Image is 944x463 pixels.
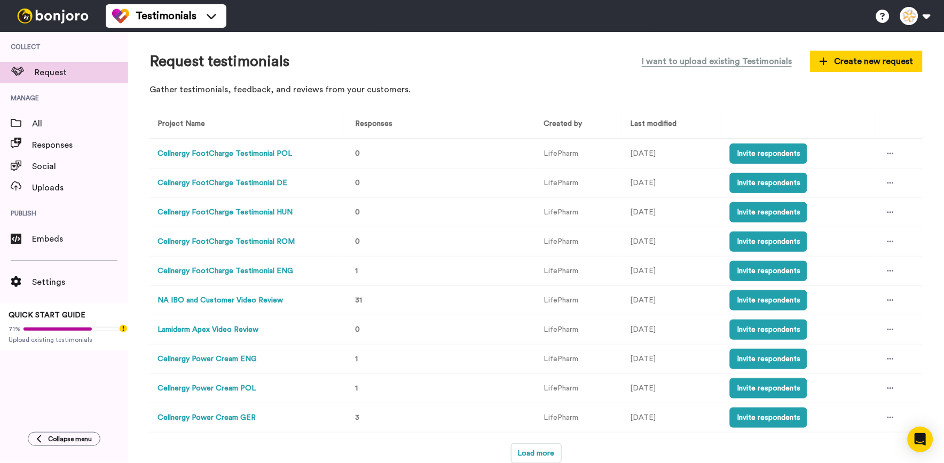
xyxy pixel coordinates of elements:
button: Cellnergy Power Cream ENG [158,354,257,365]
span: 0 [355,179,360,187]
td: LifePharm [536,345,622,374]
td: LifePharm [536,374,622,403]
button: Invite respondents [730,261,807,281]
span: Upload existing testimonials [9,336,120,344]
p: Gather testimonials, feedback, and reviews from your customers. [150,84,923,96]
td: [DATE] [622,345,722,374]
h1: Request testimonials [150,53,290,70]
button: Collapse menu [28,432,100,446]
button: Invite respondents [730,349,807,369]
button: Invite respondents [730,290,807,310]
button: Cellnergy FootCharge Testimonial ENG [158,266,293,277]
span: Settings [32,276,128,289]
span: 1 [355,267,358,275]
span: Responses [351,120,392,127]
span: 0 [355,238,360,245]
span: Social [32,160,128,173]
td: [DATE] [622,169,722,198]
span: I want to upload existing Testimonials [642,55,792,68]
td: LifePharm [536,403,622,433]
button: Cellnergy Power Cream POL [158,383,256,394]
button: Cellnergy FootCharge Testimonial DE [158,178,287,189]
span: QUICK START GUIDE [9,312,85,319]
span: Uploads [32,181,128,194]
span: Testimonials [136,9,196,23]
th: Last modified [622,110,722,139]
span: Embeds [32,233,128,245]
td: [DATE] [622,139,722,169]
th: Created by [536,110,622,139]
td: [DATE] [622,227,722,257]
button: Invite respondents [730,232,807,252]
td: [DATE] [622,257,722,286]
div: Open Intercom Messenger [908,427,933,452]
span: Create new request [820,55,914,68]
td: LifePharm [536,315,622,345]
img: bj-logo-header-white.svg [13,9,93,23]
button: I want to upload existing Testimonials [634,50,800,73]
span: 1 [355,355,358,363]
td: [DATE] [622,286,722,315]
span: 31 [355,297,362,304]
span: Collapse menu [48,435,92,443]
button: Cellnergy FootCharge Testimonial HUN [158,207,293,218]
button: Cellnergy Power Cream GER [158,412,256,424]
span: 3 [355,414,359,421]
td: [DATE] [622,315,722,345]
button: Invite respondents [730,173,807,193]
td: LifePharm [536,257,622,286]
td: LifePharm [536,227,622,257]
div: Tooltip anchor [119,324,128,333]
button: Invite respondents [730,143,807,164]
button: Invite respondents [730,378,807,398]
button: Invite respondents [730,320,807,340]
td: LifePharm [536,169,622,198]
span: 0 [355,209,360,216]
td: LifePharm [536,139,622,169]
td: [DATE] [622,374,722,403]
span: 0 [355,326,360,333]
button: Invite respondents [730,408,807,428]
span: Responses [32,139,128,151]
button: Lamiderm Apex Video Review [158,324,258,336]
span: Request [35,66,128,79]
button: Cellnergy FootCharge Testimonial ROM [158,236,295,248]
button: Cellnergy FootCharge Testimonial POL [158,148,292,159]
td: LifePharm [536,198,622,227]
td: [DATE] [622,403,722,433]
span: 0 [355,150,360,157]
td: [DATE] [622,198,722,227]
button: Invite respondents [730,202,807,222]
button: Create new request [811,51,923,72]
span: All [32,117,128,130]
td: LifePharm [536,286,622,315]
span: 71% [9,325,21,333]
img: tm-color.svg [112,7,129,25]
button: NA IBO and Customer Video Review [158,295,283,306]
th: Project Name [150,110,343,139]
span: 1 [355,385,358,392]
